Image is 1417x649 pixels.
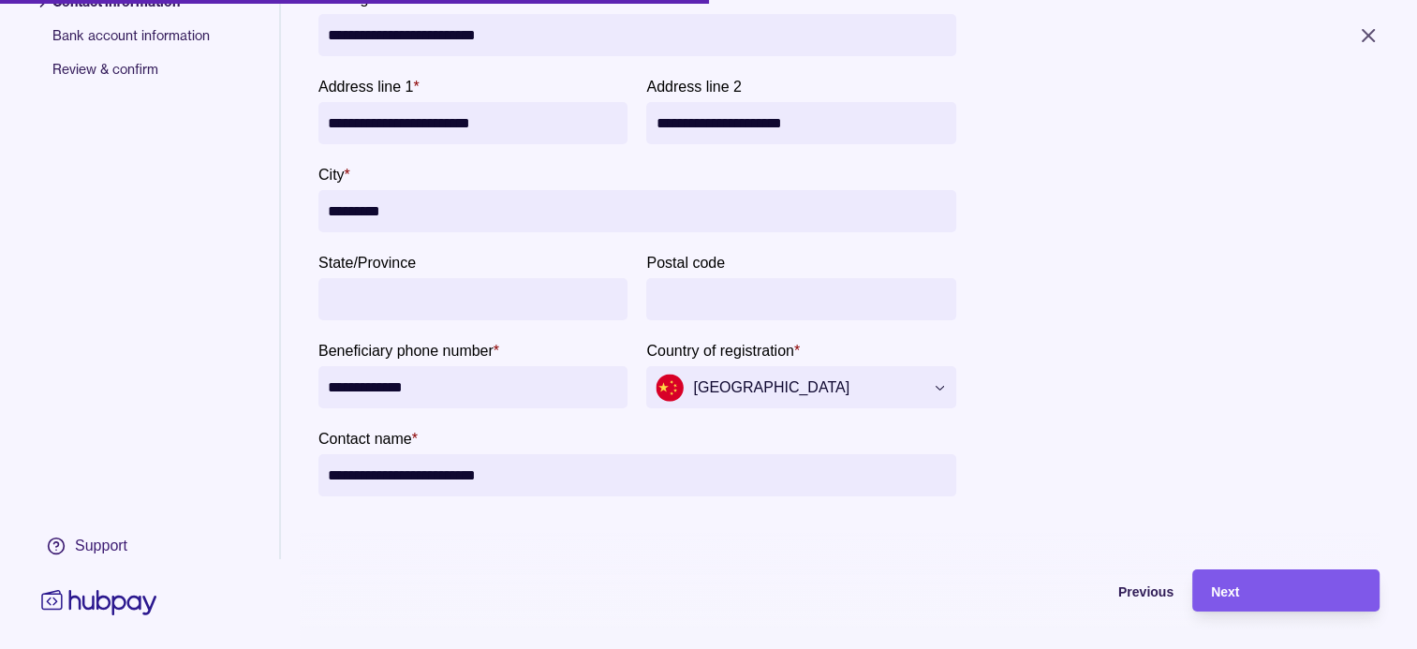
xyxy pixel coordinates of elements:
[318,255,416,271] p: State/Province
[52,26,210,60] span: Bank account information
[318,427,418,450] label: Contact name
[646,339,800,361] label: Country of registration
[318,163,350,185] label: City
[328,190,947,232] input: City
[646,343,793,359] p: Country of registration
[37,526,161,566] a: Support
[1192,569,1380,612] button: Next
[52,60,210,94] span: Review & confirm
[656,278,946,320] input: Postal code
[328,14,947,56] input: Full registered business name
[318,75,420,97] label: Address line 1
[1211,584,1239,599] span: Next
[318,79,413,95] p: Address line 1
[646,251,725,273] label: Postal code
[75,536,127,556] div: Support
[318,251,416,273] label: State/Province
[1335,15,1402,56] button: Close
[318,431,412,447] p: Contact name
[656,102,946,144] input: Address line 2
[318,167,345,183] p: City
[646,255,725,271] p: Postal code
[328,366,618,408] input: Beneficiary phone number
[318,339,499,361] label: Beneficiary phone number
[986,569,1173,612] button: Previous
[646,75,741,97] label: Address line 2
[1118,584,1173,599] span: Previous
[328,454,947,496] input: Contact name
[318,343,494,359] p: Beneficiary phone number
[328,278,618,320] input: State/Province
[646,79,741,95] p: Address line 2
[328,102,618,144] input: Address line 1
